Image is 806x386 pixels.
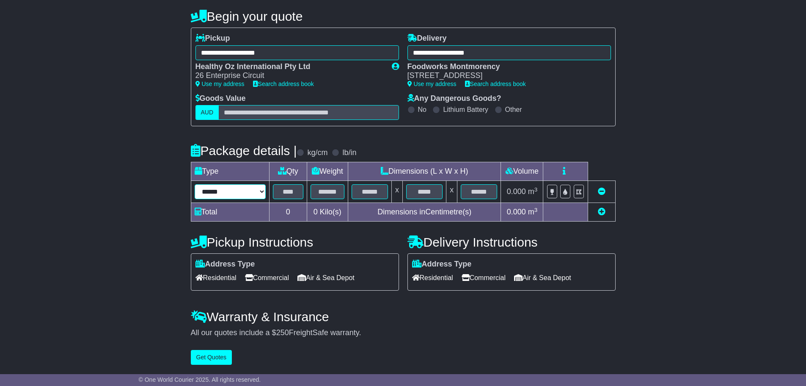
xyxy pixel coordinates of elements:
td: x [392,181,403,203]
label: Any Dangerous Goods? [407,94,501,103]
a: Remove this item [598,187,605,196]
div: Foodworks Montmorency [407,62,602,72]
div: All our quotes include a $ FreightSafe warranty. [191,328,616,338]
td: Type [191,162,269,181]
a: Use my address [195,81,245,87]
a: Search address book [465,81,526,87]
a: Use my address [407,81,457,87]
span: 0.000 [507,208,526,216]
label: Delivery [407,34,447,43]
button: Get Quotes [191,350,232,365]
span: Residential [195,271,237,284]
td: Dimensions in Centimetre(s) [348,203,501,222]
div: [STREET_ADDRESS] [407,71,602,81]
label: Other [505,106,522,114]
sup: 3 [534,186,538,193]
a: Search address book [253,81,314,87]
label: Address Type [412,260,472,269]
span: Residential [412,271,453,284]
label: lb/in [342,148,356,158]
td: Qty [269,162,307,181]
span: © One World Courier 2025. All rights reserved. [139,376,261,383]
td: Kilo(s) [307,203,348,222]
label: Address Type [195,260,255,269]
span: Commercial [462,271,506,284]
td: x [446,181,457,203]
div: 26 Enterprise Circuit [195,71,383,81]
label: AUD [195,105,219,120]
h4: Begin your quote [191,9,616,23]
sup: 3 [534,207,538,213]
h4: Package details | [191,144,297,158]
label: Pickup [195,34,230,43]
span: Air & Sea Depot [297,271,355,284]
label: Lithium Battery [443,106,488,114]
h4: Delivery Instructions [407,235,616,249]
span: 0.000 [507,187,526,196]
span: m [528,208,538,216]
a: Add new item [598,208,605,216]
h4: Pickup Instructions [191,235,399,249]
td: 0 [269,203,307,222]
td: Dimensions (L x W x H) [348,162,501,181]
label: No [418,106,426,114]
span: 0 [314,208,318,216]
div: Healthy Oz International Pty Ltd [195,62,383,72]
td: Weight [307,162,348,181]
td: Volume [501,162,543,181]
label: Goods Value [195,94,246,103]
label: kg/cm [307,148,327,158]
span: m [528,187,538,196]
td: Total [191,203,269,222]
span: 250 [276,328,289,337]
span: Air & Sea Depot [514,271,571,284]
h4: Warranty & Insurance [191,310,616,324]
span: Commercial [245,271,289,284]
